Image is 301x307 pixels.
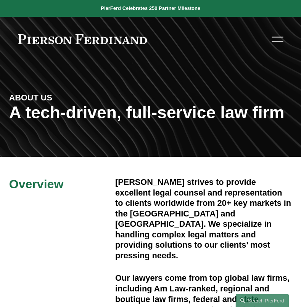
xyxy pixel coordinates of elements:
[9,177,64,191] span: Overview
[235,294,289,307] a: Search this site
[9,93,52,102] strong: ABOUT US
[115,177,292,261] h4: [PERSON_NAME] strives to provide excellent legal counsel and representation to clients worldwide ...
[9,103,292,122] h1: A tech-driven, full-service law firm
